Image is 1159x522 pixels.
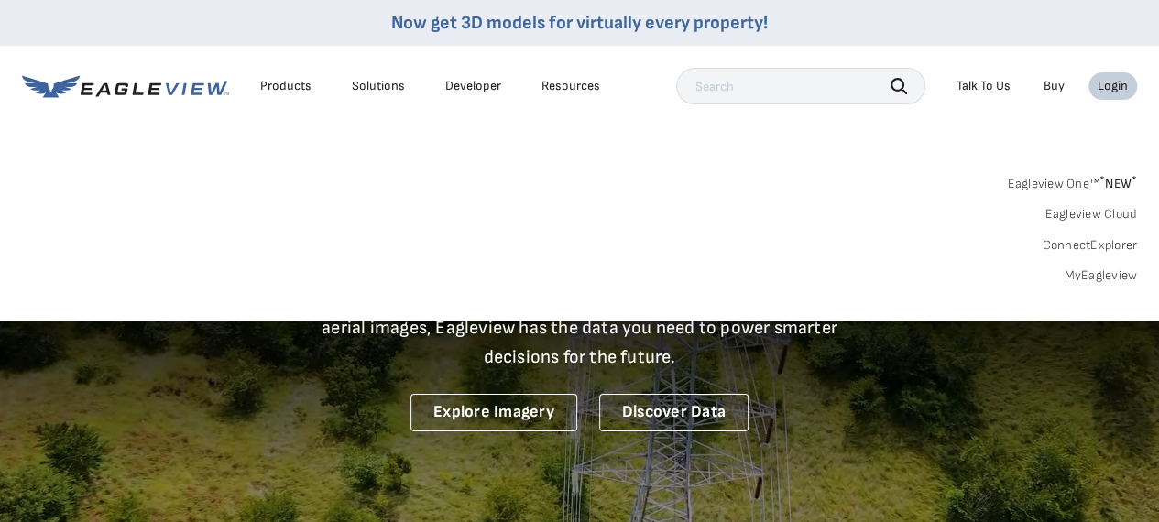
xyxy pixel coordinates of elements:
a: MyEagleview [1064,267,1137,284]
a: Discover Data [599,394,749,431]
div: Products [260,78,312,94]
a: Eagleview One™*NEW* [1007,170,1137,191]
a: ConnectExplorer [1042,237,1137,254]
span: NEW [1099,176,1137,191]
div: Login [1098,78,1128,94]
a: Buy [1044,78,1065,94]
a: Explore Imagery [410,394,577,431]
p: A new era starts here. Built on more than 3.5 billion high-resolution aerial images, Eagleview ha... [300,284,860,372]
a: Now get 3D models for virtually every property! [391,12,768,34]
a: Developer [445,78,501,94]
div: Solutions [352,78,405,94]
div: Talk To Us [957,78,1011,94]
div: Resources [541,78,600,94]
a: Eagleview Cloud [1044,206,1137,223]
input: Search [676,68,925,104]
